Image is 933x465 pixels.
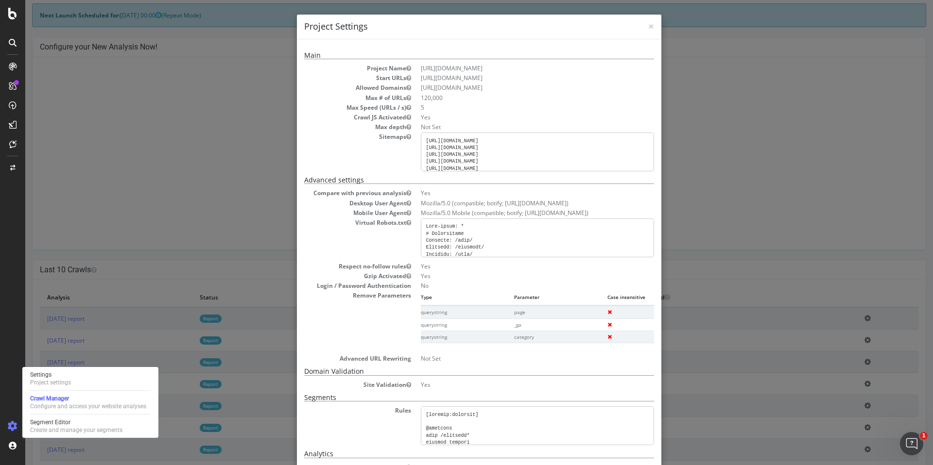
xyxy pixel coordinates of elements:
[279,272,386,280] dt: Gzip Activated
[396,291,489,306] th: Type
[489,291,582,306] th: Parameter
[920,432,928,440] span: 1
[30,379,71,386] div: Project settings
[396,331,489,343] td: querystring
[279,450,629,458] h5: Analytics
[30,402,146,410] div: Configure and access your website analyses
[396,113,629,121] dd: Yes
[489,318,582,331] td: _ga
[279,354,386,363] dt: Advanced URL Rewriting
[30,395,146,402] div: Crawl Manager
[396,94,629,102] dd: 120,000
[279,367,629,375] h5: Domain Validation
[279,51,629,59] h5: Main
[279,176,629,184] h5: Advanced settings
[396,199,629,207] dd: Mozilla/5.0 (compatible; botify; [URL][DOMAIN_NAME])
[279,83,386,92] dt: Allowed Domains
[26,417,155,435] a: Segment EditorCreate and manage your segments
[396,354,629,363] dd: Not Set
[396,343,489,355] td: querystring
[396,103,629,112] dd: 5
[396,406,629,445] pre: [loremip:dolorsit] @ametcons adip /elitsedd* eiusmod tempori utlabo EtdoLore magnaal_enimadm Veni...
[279,64,386,72] dt: Project Name
[396,123,629,131] dd: Not Set
[396,306,489,318] td: querystring
[396,83,629,92] li: [URL][DOMAIN_NAME]
[279,94,386,102] dt: Max # of URLs
[623,19,629,33] span: ×
[396,218,629,257] pre: Lore-ipsum: * # Dolorsitame Consecte: /adip/ Elitsedd: /eiusmodt/ Incididu: /utla/ # Etdol Magnaa...
[396,209,629,217] dd: Mozilla/5.0 Mobile (compatible; botify; [URL][DOMAIN_NAME])
[279,123,386,131] dt: Max depth
[279,209,386,217] dt: Mobile User Agent
[279,291,386,299] dt: Remove Parameters
[279,20,629,33] h4: Project Settings
[279,189,386,197] dt: Compare with previous analysis
[396,189,629,197] dd: Yes
[396,74,629,82] dd: [URL][DOMAIN_NAME]
[396,64,629,72] dd: [URL][DOMAIN_NAME]
[279,199,386,207] dt: Desktop User Agent
[489,343,582,355] td: currency
[279,282,386,290] dt: Login / Password Authentication
[26,394,155,411] a: Crawl ManagerConfigure and access your website analyses
[279,394,629,401] h5: Segments
[30,371,71,379] div: Settings
[396,262,629,270] dd: Yes
[279,103,386,112] dt: Max Speed (URLs / s)
[279,381,386,389] dt: Site Validation
[279,262,386,270] dt: Respect no-follow rules
[489,306,582,318] td: page
[30,426,122,434] div: Create and manage your segments
[396,282,629,290] dd: No
[582,291,629,306] th: Case insensitive
[396,318,489,331] td: querystring
[396,381,629,389] dd: Yes
[396,133,629,171] pre: [URL][DOMAIN_NAME] [URL][DOMAIN_NAME] [URL][DOMAIN_NAME] [URL][DOMAIN_NAME] [URL][DOMAIN_NAME] [U...
[279,133,386,141] dt: Sitemaps
[279,218,386,227] dt: Virtual Robots.txt
[279,74,386,82] dt: Start URLs
[30,418,122,426] div: Segment Editor
[900,432,923,455] iframe: Intercom live chat
[489,331,582,343] td: category
[396,272,629,280] dd: Yes
[279,113,386,121] dt: Crawl JS Activated
[26,370,155,387] a: SettingsProject settings
[279,406,386,415] dt: Rules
